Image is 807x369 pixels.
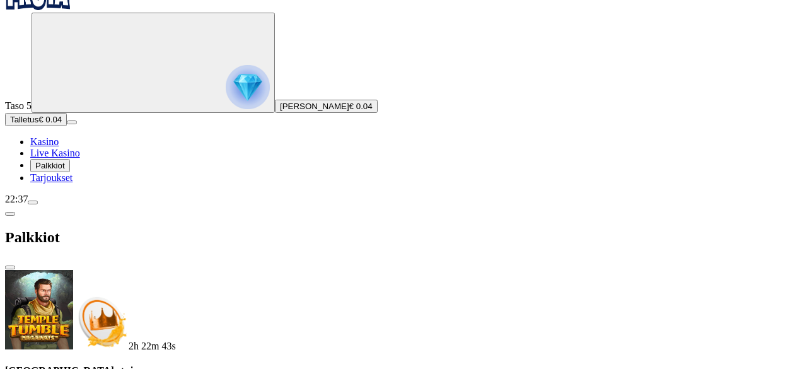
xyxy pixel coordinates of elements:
[28,201,38,204] button: menu
[129,341,176,351] span: countdown
[5,136,802,184] nav: Main menu
[5,212,15,216] button: chevron-left icon
[349,102,373,111] span: € 0.04
[5,266,15,269] button: close
[10,115,38,124] span: Talletus
[38,115,62,124] span: € 0.04
[5,100,32,111] span: Taso 5
[73,294,129,349] img: Deposit bonus icon
[30,148,80,158] a: Live Kasino
[275,100,378,113] button: [PERSON_NAME]€ 0.04
[67,120,77,124] button: menu
[5,194,28,204] span: 22:37
[280,102,349,111] span: [PERSON_NAME]
[35,161,65,170] span: Palkkiot
[32,13,275,113] button: reward progress
[30,159,70,172] button: Palkkiot
[5,229,802,246] h2: Palkkiot
[30,172,73,183] a: Tarjoukset
[226,65,270,109] img: reward progress
[5,270,73,349] img: Temple Tumble
[30,136,59,147] a: Kasino
[5,1,81,12] a: Fruta
[5,113,67,126] button: Talletusplus icon€ 0.04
